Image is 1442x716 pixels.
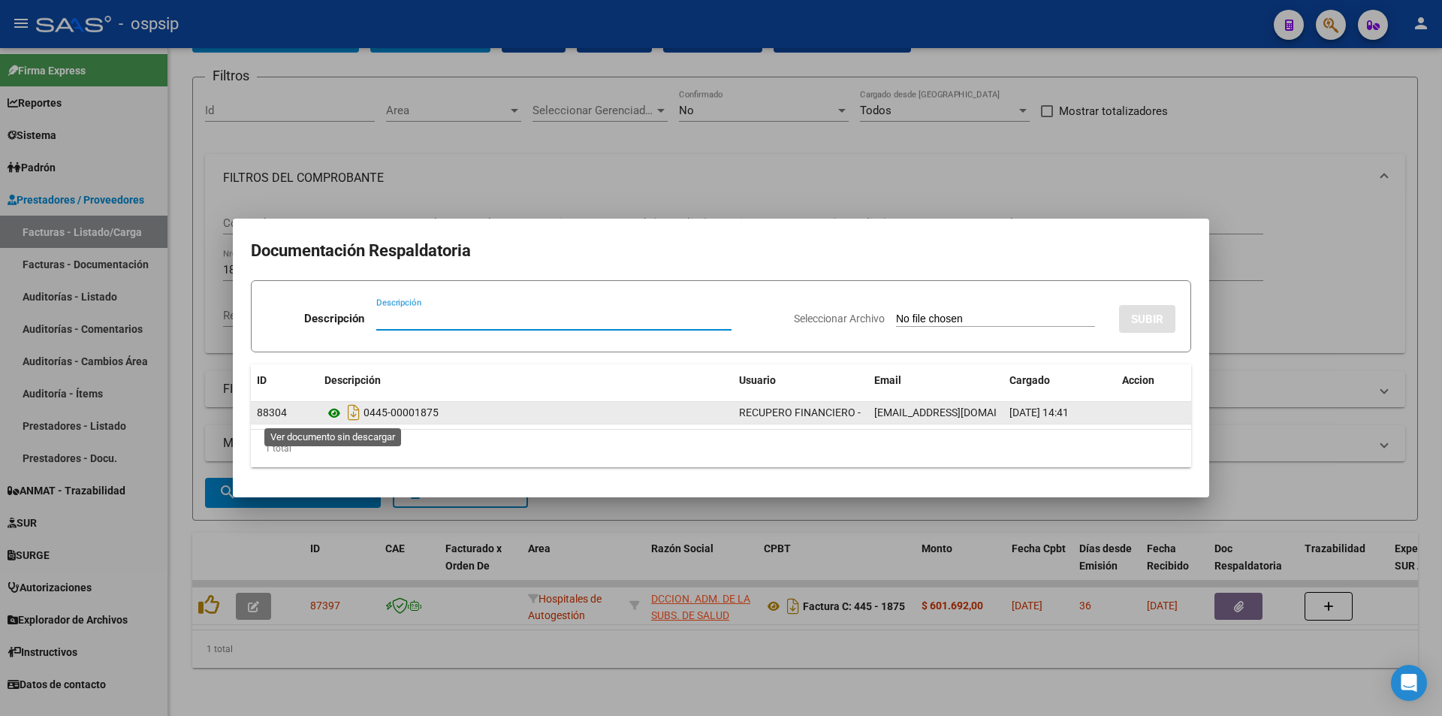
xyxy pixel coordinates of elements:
[874,374,901,386] span: Email
[324,400,727,424] div: 0445-00001875
[868,364,1003,397] datatable-header-cell: Email
[1009,406,1069,418] span: [DATE] 14:41
[251,430,1191,467] div: 1 total
[304,310,364,328] p: Descripción
[318,364,733,397] datatable-header-cell: Descripción
[874,406,1041,418] span: [EMAIL_ADDRESS][DOMAIN_NAME]
[739,406,861,418] span: RECUPERO FINANCIERO -
[1122,374,1154,386] span: Accion
[733,364,868,397] datatable-header-cell: Usuario
[257,374,267,386] span: ID
[1391,665,1427,701] div: Open Intercom Messenger
[324,374,381,386] span: Descripción
[251,364,318,397] datatable-header-cell: ID
[251,237,1191,265] h2: Documentación Respaldatoria
[344,400,364,424] i: Descargar documento
[739,374,776,386] span: Usuario
[1003,364,1116,397] datatable-header-cell: Cargado
[1116,364,1191,397] datatable-header-cell: Accion
[1009,374,1050,386] span: Cargado
[1131,313,1163,326] span: SUBIR
[257,406,287,418] span: 88304
[794,313,885,325] span: Seleccionar Archivo
[1119,305,1175,333] button: SUBIR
